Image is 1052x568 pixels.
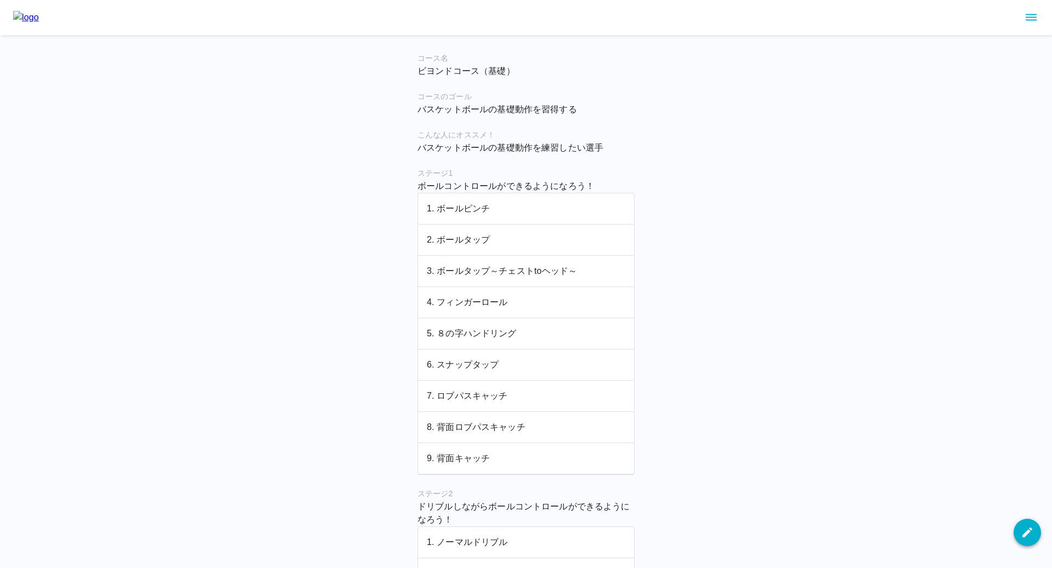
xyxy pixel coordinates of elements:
[418,65,634,78] p: ビヨンドコース（基礎）
[427,452,625,465] p: 9. 背面キャッチ
[427,296,625,309] p: 4. フィンガーロール
[418,488,634,500] h6: ステージ 2
[427,421,625,434] p: 8. 背面ロブパスキャッチ
[427,233,625,246] p: 2. ボールタップ
[13,11,39,24] img: logo
[427,536,625,549] p: 1. ノーマルドリブル
[418,141,634,154] p: バスケットボールの基礎動作を練習したい選手
[418,180,634,193] p: ボールコントロールができるようになろう！
[418,91,634,103] h6: コースのゴール
[418,103,634,116] p: バスケットボールの基礎動作を習得する
[418,53,634,65] h6: コース名
[427,265,625,278] p: 3. ボールタップ～チェストtoヘッド～
[1022,8,1040,27] button: sidemenu
[418,168,634,180] h6: ステージ 1
[427,358,625,371] p: 6. スナップタップ
[418,500,634,526] p: ドリブルしながらボールコントロールができるようになろう！
[427,389,625,403] p: 7. ロブパスキャッチ
[427,202,625,215] p: 1. ボールピンチ
[427,327,625,340] p: 5. ８の字ハンドリング
[418,129,634,141] h6: こんな人にオススメ！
